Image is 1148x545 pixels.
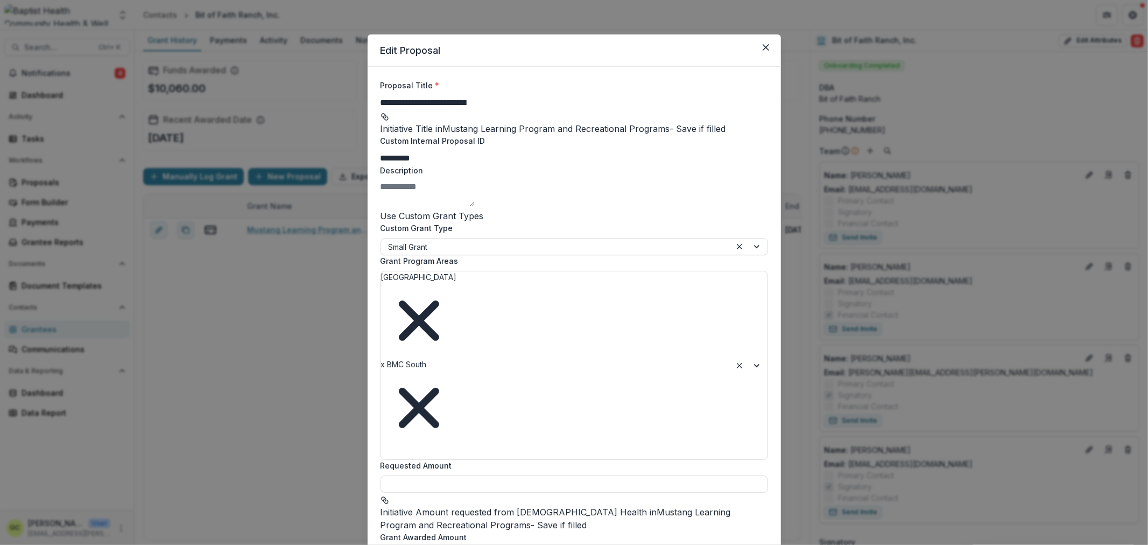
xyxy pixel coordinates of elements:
label: Grant Program Areas [381,255,762,267]
button: Close [757,39,774,56]
span: x BMC South [381,360,427,369]
label: Proposal Title [381,80,762,91]
p: Initiative Amount requested from [DEMOGRAPHIC_DATA] Health in Mustang Learning Program and Recrea... [381,506,768,532]
div: Clear selected options [733,240,746,253]
span: [GEOGRAPHIC_DATA] [381,272,457,282]
div: Clear selected options [733,359,746,372]
p: Initiative Title in Mustang Learning Program and Recreational Programs - Save if filled [381,122,768,135]
label: Grant Awarded Amount [381,532,762,543]
label: Description [381,165,762,176]
div: Remove x BMC South [381,370,457,446]
label: Custom Internal Proposal ID [381,135,762,146]
label: Use Custom Grant Types [381,211,484,221]
label: Custom Grant Type [381,222,762,234]
label: Requested Amount [381,460,762,471]
header: Edit Proposal [368,34,781,67]
div: Remove St. Johns County [381,283,457,359]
